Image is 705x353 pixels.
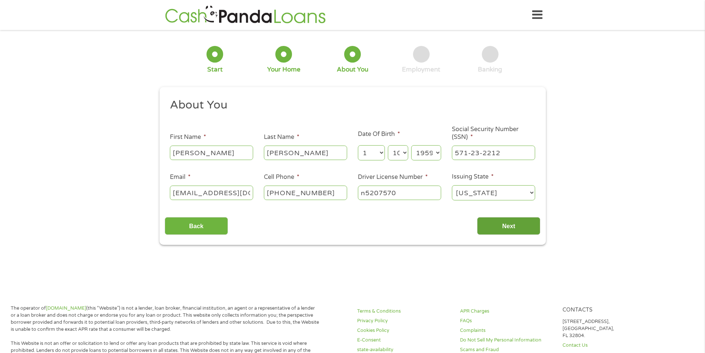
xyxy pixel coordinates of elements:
p: The operator of (this “Website”) is not a lender, loan broker, financial institution, an agent or... [11,305,319,333]
div: Start [207,66,223,74]
label: Cell Phone [264,173,299,181]
a: Complaints [460,327,554,334]
label: Last Name [264,133,299,141]
a: FAQs [460,317,554,324]
a: Terms & Conditions [357,308,451,315]
div: Employment [402,66,440,74]
div: Your Home [267,66,301,74]
a: Contact Us [563,342,657,349]
a: Cookies Policy [357,327,451,334]
input: John [170,146,253,160]
a: APR Charges [460,308,554,315]
label: Date Of Birth [358,130,400,138]
p: [STREET_ADDRESS], [GEOGRAPHIC_DATA], FL 32804. [563,318,657,339]
div: Banking [478,66,502,74]
a: Do Not Sell My Personal Information [460,337,554,344]
label: Social Security Number (SSN) [452,126,535,141]
img: GetLoanNow Logo [163,4,328,26]
input: Next [477,217,540,235]
input: (541) 754-3010 [264,186,347,200]
input: Back [165,217,228,235]
a: [DOMAIN_NAME] [46,305,86,311]
label: Driver License Number [358,173,428,181]
input: Smith [264,146,347,160]
a: Privacy Policy [357,317,451,324]
label: Issuing State [452,173,494,181]
h4: Contacts [563,307,657,314]
input: john@gmail.com [170,186,253,200]
input: 078-05-1120 [452,146,535,160]
div: About You [337,66,368,74]
a: E-Consent [357,337,451,344]
h2: About You [170,98,530,113]
label: First Name [170,133,206,141]
label: Email [170,173,191,181]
